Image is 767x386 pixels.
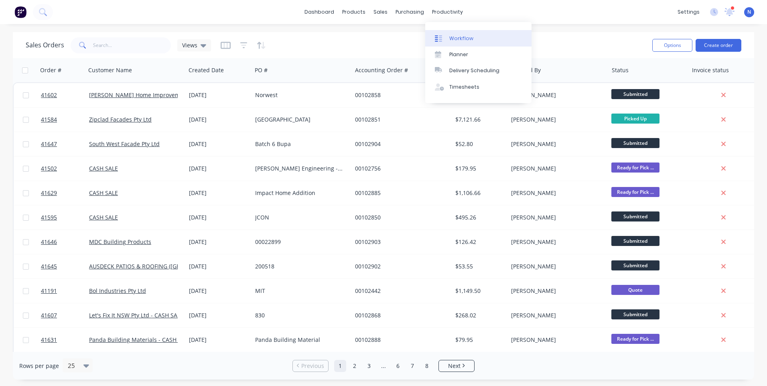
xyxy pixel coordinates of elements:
img: Factory [14,6,26,18]
div: Customer Name [88,66,132,74]
div: $268.02 [455,311,502,319]
div: settings [674,6,704,18]
a: MDC Building Products [89,238,151,246]
a: Jump forward [377,360,390,372]
a: 41607 [41,303,89,327]
div: $126.42 [455,238,502,246]
a: 41645 [41,254,89,278]
a: South West Facade Pty Ltd [89,140,160,148]
div: [GEOGRAPHIC_DATA] [255,116,344,124]
button: Create order [696,39,741,52]
div: Invoice status [692,66,729,74]
a: Planner [425,47,532,63]
div: $79.95 [455,336,502,344]
a: Page 6 [392,360,404,372]
div: $1,106.66 [455,189,502,197]
div: [DATE] [189,91,249,99]
a: Page 3 [363,360,375,372]
a: 41191 [41,279,89,303]
div: 00022899 [255,238,344,246]
a: [PERSON_NAME] Home Improvements Pty Ltd [89,91,211,99]
div: 00102903 [355,238,444,246]
div: [PERSON_NAME] [511,165,600,173]
span: 41645 [41,262,57,270]
div: Status [612,66,629,74]
a: 41647 [41,132,89,156]
a: dashboard [300,6,338,18]
div: 00102442 [355,287,444,295]
div: Batch 6 Bupa [255,140,344,148]
div: 00102858 [355,91,444,99]
span: 41502 [41,165,57,173]
span: Next [448,362,461,370]
div: 00102850 [355,213,444,221]
div: Order # [40,66,61,74]
a: CASH SALE [89,165,118,172]
div: [PERSON_NAME] [511,262,600,270]
div: [DATE] [189,287,249,295]
span: Ready for Pick ... [611,187,659,197]
div: JCON [255,213,344,221]
a: Page 1 is your current page [334,360,346,372]
div: [PERSON_NAME] [511,91,600,99]
div: $1,149.50 [455,287,502,295]
div: 00102902 [355,262,444,270]
div: 200518 [255,262,344,270]
div: Timesheets [449,83,479,91]
a: Delivery Scheduling [425,63,532,79]
span: N [747,8,751,16]
div: [PERSON_NAME] Engineering - 14695 [255,165,344,173]
div: [PERSON_NAME] [511,116,600,124]
a: 41646 [41,230,89,254]
div: [PERSON_NAME] [511,213,600,221]
a: 41602 [41,83,89,107]
div: purchasing [392,6,428,18]
div: $495.26 [455,213,502,221]
h1: Sales Orders [26,41,64,49]
div: [PERSON_NAME] [511,336,600,344]
div: $7,121.66 [455,116,502,124]
div: 00102756 [355,165,444,173]
span: Submitted [611,309,659,319]
span: 41631 [41,336,57,344]
div: [DATE] [189,238,249,246]
div: [PERSON_NAME] [511,238,600,246]
a: Let's Fix It NSW Pty Ltd - CASH SALE [89,311,183,319]
div: [DATE] [189,311,249,319]
span: Submitted [611,138,659,148]
a: Next page [439,362,474,370]
a: 41584 [41,108,89,132]
div: Delivery Scheduling [449,67,499,74]
div: products [338,6,369,18]
div: Impact Home Addition [255,189,344,197]
div: $52.80 [455,140,502,148]
div: [PERSON_NAME] [511,311,600,319]
div: [DATE] [189,189,249,197]
div: MIT [255,287,344,295]
a: 41595 [41,205,89,230]
span: Submitted [611,260,659,270]
a: 41631 [41,328,89,352]
a: Page 8 [421,360,433,372]
div: [PERSON_NAME] [511,140,600,148]
div: sales [369,6,392,18]
a: Bol Industries Pty Ltd [89,287,146,295]
div: [DATE] [189,116,249,124]
a: Workflow [425,30,532,46]
span: Submitted [611,89,659,99]
a: Page 7 [406,360,418,372]
a: 41629 [41,181,89,205]
div: [DATE] [189,336,249,344]
span: Ready for Pick ... [611,163,659,173]
div: Planner [449,51,468,58]
a: CASH SALE [89,189,118,197]
div: [DATE] [189,213,249,221]
a: Timesheets [425,79,532,95]
ul: Pagination [289,360,478,372]
a: Zipclad Facades Pty Ltd [89,116,152,123]
div: 00102904 [355,140,444,148]
div: 00102885 [355,189,444,197]
a: Panda Building Materials - CASH SALE [89,336,191,343]
span: 41584 [41,116,57,124]
a: CASH SALE [89,213,118,221]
